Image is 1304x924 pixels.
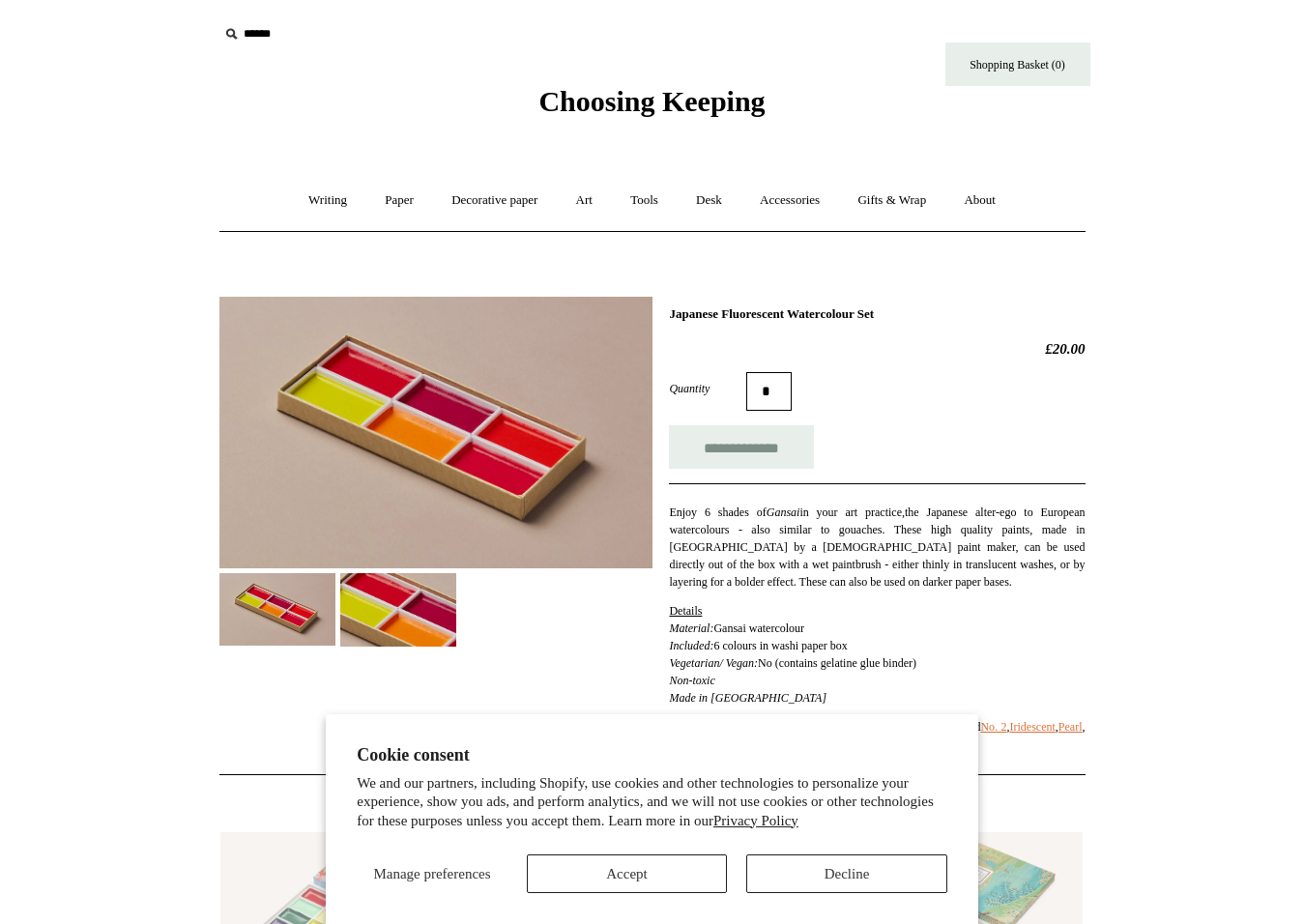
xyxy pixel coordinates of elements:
em: Included: [669,639,713,652]
a: About [946,175,1013,226]
img: Japanese Fluorescent Watercolour Set [340,573,456,647]
span: Choosing Keeping [538,85,765,117]
h1: Japanese Fluorescent Watercolour Set [669,306,1085,322]
span: Manage preferences [373,866,490,881]
span: Gansai watercolour 6 colours in washi paper box [669,604,847,652]
a: Desk [679,175,739,226]
img: Japanese Fluorescent Watercolour Set [219,573,335,646]
a: Paper [367,175,431,226]
p: No (contains gelatine glue binder) [669,602,1085,707]
a: Shopping Basket (0) [945,43,1090,86]
a: Pearl [1058,720,1083,734]
em: , [902,505,905,519]
a: Writing [291,175,364,226]
a: Decorative paper [434,175,555,226]
span: Enjoy 6 shades of [669,505,766,519]
h4: Related Products [169,794,1136,810]
img: Japanese Fluorescent Watercolour Set [219,297,652,569]
button: Manage preferences [357,854,507,893]
span: the Japanese alter-ego to European watercolours - also similar to gouaches. These high quality pa... [669,505,1085,589]
button: Decline [746,854,947,893]
a: Privacy Policy [713,813,798,828]
a: Choosing Keeping [538,101,765,114]
a: No. 2 [980,720,1006,734]
h2: £20.00 [669,340,1085,358]
a: Iridescent [1010,720,1056,734]
p: We and our partners, including Shopify, use cookies and other technologies to personalize your ex... [357,774,947,831]
em: Vegetarian/ Vegan: [669,656,758,670]
em: Material: [669,621,713,635]
a: Art [559,175,610,226]
label: Quantity [669,380,746,397]
em: Non-toxic [669,674,826,705]
a: Gifts & Wrap [840,175,943,226]
span: in your art practice [799,505,902,519]
h2: Cookie consent [357,745,947,765]
em: Gansai [767,505,800,519]
a: Accessories [742,175,837,226]
button: Accept [527,854,728,893]
a: Tools [613,175,676,226]
span: Details [669,604,702,618]
span: Made in [GEOGRAPHIC_DATA] [669,691,826,705]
